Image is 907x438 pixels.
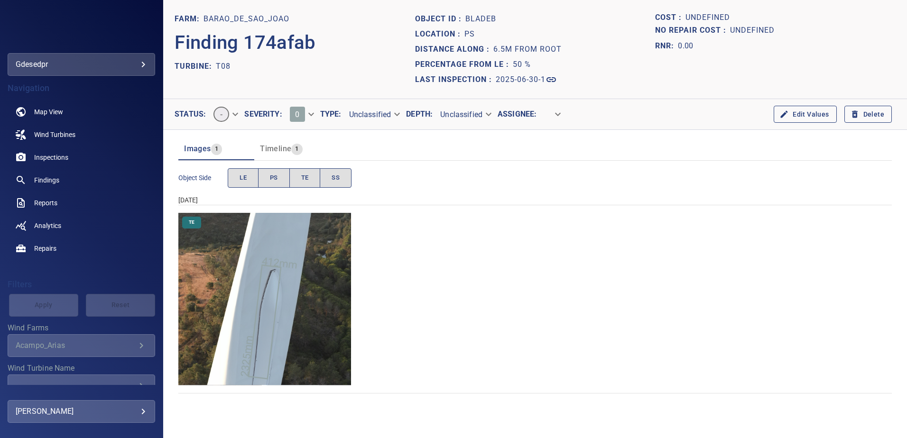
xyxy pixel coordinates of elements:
p: 2025-06-30-1 [496,74,546,85]
div: gdesedpr [8,53,155,76]
a: reports noActive [8,192,155,214]
span: Map View [34,107,63,117]
h1: Cost : [655,13,685,22]
a: inspections noActive [8,146,155,169]
p: FARM: [175,13,204,25]
span: TE [301,173,309,183]
span: Inspections [34,153,68,162]
a: map noActive [8,100,155,123]
label: Depth : [406,110,433,118]
span: 1 [291,144,302,155]
span: TE [183,219,200,226]
h1: No Repair Cost : [655,26,730,35]
div: objectSide [228,168,352,188]
a: analytics noActive [8,214,155,237]
p: bladeB [465,13,496,25]
p: Last Inspection : [415,74,496,85]
p: TURBINE: [175,61,216,72]
span: Reports [34,198,57,208]
p: 0.00 [678,40,693,52]
img: Barao_de_Sao_Joao/T08/2025-06-30-1/2025-06-30-1/image142wp150.jpg [178,213,351,385]
button: PS [258,168,290,188]
button: Edit Values [774,106,836,123]
label: Wind Turbine Name [8,365,155,372]
p: Undefined [685,11,730,24]
span: - [214,110,228,119]
label: Type : [320,110,342,118]
span: The base labour and equipment costs to repair the finding. Does not include the loss of productio... [655,11,685,24]
span: Wind Turbines [34,130,75,139]
label: Status : [175,110,206,118]
a: 2025-06-30-1 [496,74,557,85]
div: Unclassified [433,106,498,123]
span: Repairs [34,244,56,253]
p: Percentage from LE : [415,59,513,70]
span: Findings [34,175,59,185]
button: SS [320,168,352,188]
span: LE [240,173,247,183]
p: Undefined [730,24,775,37]
span: PS [270,173,278,183]
span: Projected additional costs incurred by waiting 1 year to repair. This is a function of possible i... [655,24,730,37]
div: Acampo_Arias [16,341,136,350]
span: Images [184,144,211,153]
div: - [206,103,244,126]
span: The ratio of the additional incurred cost of repair in 1 year and the cost of repairing today. Fi... [655,38,693,54]
div: gdesedpr [16,57,147,72]
div: 0 [282,103,320,126]
span: Timeline [260,144,291,153]
label: Assignee : [498,110,537,118]
div: Wind Turbine Name [8,374,155,397]
a: windturbines noActive [8,123,155,146]
p: T08 [216,61,231,72]
p: Finding 174afab [175,28,315,57]
span: SS [332,173,340,183]
p: Barao_de_Sao_Joao [204,13,289,25]
span: 0 [295,110,299,119]
p: 6.5m from root [493,44,562,55]
div: [PERSON_NAME] [16,404,147,419]
p: Location : [415,28,464,40]
div: Unclassified [342,106,407,123]
button: TE [289,168,321,188]
div: Wind Farms [8,334,155,357]
p: Distance along : [415,44,493,55]
span: 1 [211,144,222,155]
p: 50 % [513,59,531,70]
div: ​ [537,106,567,123]
a: findings noActive [8,169,155,192]
label: Severity : [244,110,282,118]
div: [DATE] [178,195,892,205]
span: Analytics [34,221,61,230]
button: Delete [844,106,892,123]
span: Object Side [178,173,228,182]
h1: RNR: [655,40,678,52]
p: PS [464,28,475,40]
a: repairs noActive [8,237,155,260]
h4: Navigation [8,83,155,93]
h4: Filters [8,280,155,289]
button: LE [228,168,259,188]
label: Wind Farms [8,324,155,332]
p: Object ID : [415,13,465,25]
